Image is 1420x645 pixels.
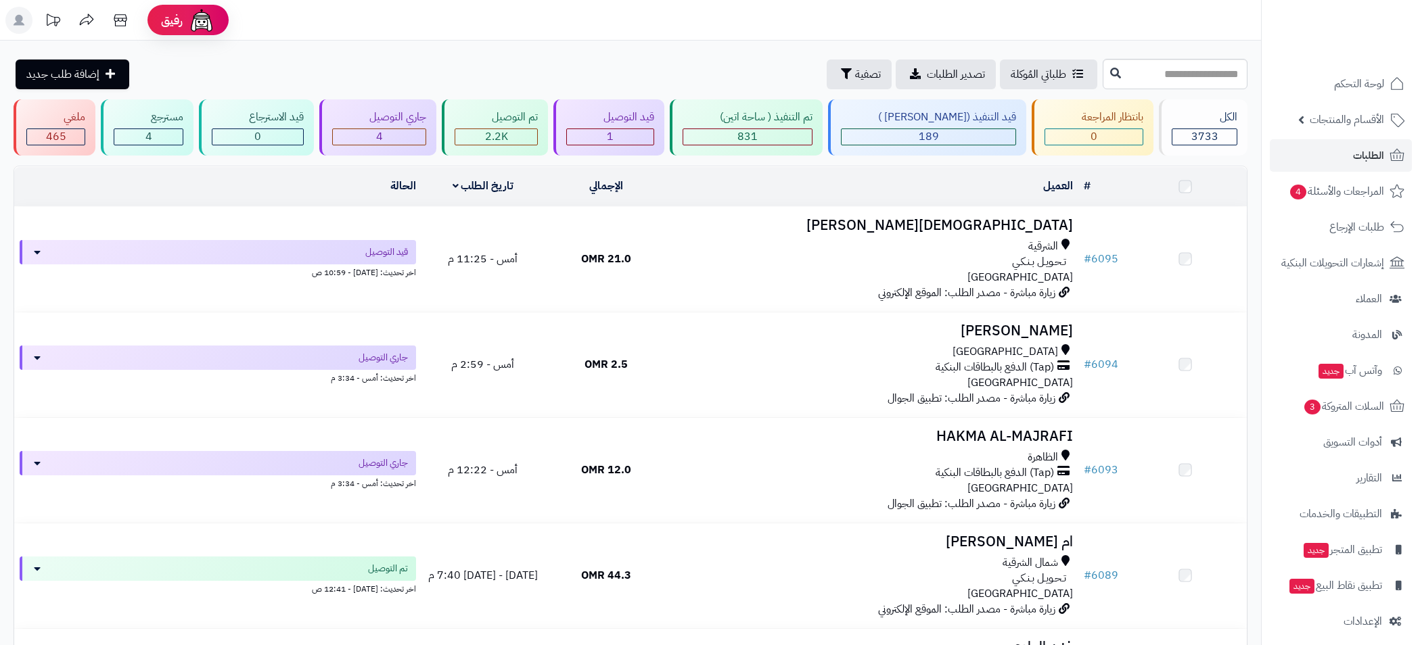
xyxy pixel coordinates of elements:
a: أدوات التسويق [1270,426,1412,458]
span: أمس - 2:59 م [451,356,514,373]
span: جديد [1304,543,1329,558]
a: تم التنفيذ ( ساحة اتين) 831 [667,99,825,156]
span: أمس - 11:25 م [448,251,518,267]
a: #6095 [1084,251,1118,267]
a: #6094 [1084,356,1118,373]
a: الحالة [390,178,416,194]
a: تطبيق المتجرجديد [1270,533,1412,566]
button: تصفية [827,59,892,89]
img: logo-2.png [1328,36,1407,64]
a: الكل3733 [1156,99,1250,156]
a: المدونة [1270,318,1412,351]
span: [GEOGRAPHIC_DATA] [967,375,1073,391]
span: طلبات الإرجاع [1329,218,1384,237]
span: المراجعات والأسئلة [1289,182,1384,201]
div: قيد الاسترجاع [212,110,304,125]
a: تم التوصيل 2.2K [439,99,551,156]
span: العملاء [1356,289,1382,308]
div: الكل [1172,110,1237,125]
a: العميل [1043,178,1073,194]
a: قيد الاسترجاع 0 [196,99,317,156]
div: مسترجع [114,110,183,125]
a: تحديثات المنصة [36,7,70,37]
a: طلبات الإرجاع [1270,211,1412,243]
span: 4 [145,128,152,145]
a: مسترجع 4 [98,99,196,156]
a: بانتظار المراجعة 0 [1029,99,1156,156]
span: وآتس آب [1317,361,1382,380]
a: #6089 [1084,567,1118,583]
span: [GEOGRAPHIC_DATA] [967,269,1073,285]
a: تطبيق نقاط البيعجديد [1270,569,1412,602]
span: الشرقية [1028,239,1058,254]
a: التقارير [1270,462,1412,494]
div: 0 [212,129,303,145]
div: 1 [567,129,654,145]
span: طلباتي المُوكلة [1011,66,1066,82]
div: 0 [1045,129,1143,145]
span: جاري التوصيل [359,351,408,364]
span: [GEOGRAPHIC_DATA] [967,586,1073,602]
span: قيد التوصيل [365,245,408,259]
span: رفيق [161,12,183,28]
span: تصدير الطلبات [927,66,985,82]
span: # [1084,251,1091,267]
a: قيد التوصيل 1 [551,99,667,156]
a: #6093 [1084,462,1118,478]
h3: [PERSON_NAME] [673,323,1073,339]
div: تم التوصيل [455,110,538,125]
div: بانتظار المراجعة [1045,110,1143,125]
h3: ام [PERSON_NAME] [673,534,1073,550]
span: جديد [1289,579,1314,594]
span: تـحـويـل بـنـكـي [1012,254,1066,270]
span: تصفية [855,66,881,82]
div: جاري التوصيل [332,110,426,125]
span: 3 [1304,400,1321,414]
a: طلباتي المُوكلة [1000,59,1097,89]
a: إشعارات التحويلات البنكية [1270,247,1412,279]
span: جديد [1319,364,1344,379]
span: زيارة مباشرة - مصدر الطلب: تطبيق الجوال [888,496,1055,512]
div: اخر تحديث: أمس - 3:34 م [20,370,416,384]
a: ملغي 465 [11,99,98,156]
span: تطبيق نقاط البيع [1288,576,1382,595]
a: تاريخ الطلب [453,178,514,194]
div: 2239 [455,129,537,145]
a: السلات المتروكة3 [1270,390,1412,423]
span: إشعارات التحويلات البنكية [1281,254,1384,272]
div: ملغي [26,110,85,125]
span: 4 [376,128,383,145]
span: زيارة مباشرة - مصدر الطلب: الموقع الإلكتروني [878,285,1055,301]
span: لوحة التحكم [1334,74,1384,93]
span: أدوات التسويق [1323,433,1382,452]
div: 4 [333,129,426,145]
span: السلات المتروكة [1303,397,1384,416]
a: # [1084,178,1091,194]
div: 465 [27,129,85,145]
span: شمال الشرقية [1003,555,1058,571]
span: زيارة مباشرة - مصدر الطلب: الموقع الإلكتروني [878,601,1055,617]
a: وآتس آبجديد [1270,354,1412,387]
span: تم التوصيل [368,562,408,575]
span: 44.3 OMR [581,567,631,583]
span: التطبيقات والخدمات [1300,504,1382,523]
span: [GEOGRAPHIC_DATA] [953,344,1058,360]
span: 831 [737,128,758,145]
span: تـحـويـل بـنـكـي [1012,571,1066,586]
span: 21.0 OMR [581,251,631,267]
span: تطبيق المتجر [1302,540,1382,559]
img: ai-face.png [188,7,215,34]
div: 831 [683,129,812,145]
a: الإجمالي [589,178,623,194]
div: اخر تحديث: [DATE] - 10:59 ص [20,264,416,279]
span: التقارير [1356,469,1382,487]
a: الطلبات [1270,139,1412,172]
span: زيارة مباشرة - مصدر الطلب: تطبيق الجوال [888,390,1055,406]
div: قيد التوصيل [566,110,654,125]
span: الأقسام والمنتجات [1310,110,1384,129]
span: الظاهرة [1028,450,1058,465]
span: 189 [919,128,939,145]
a: التطبيقات والخدمات [1270,498,1412,530]
span: المدونة [1352,325,1382,344]
span: 0 [1091,128,1097,145]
